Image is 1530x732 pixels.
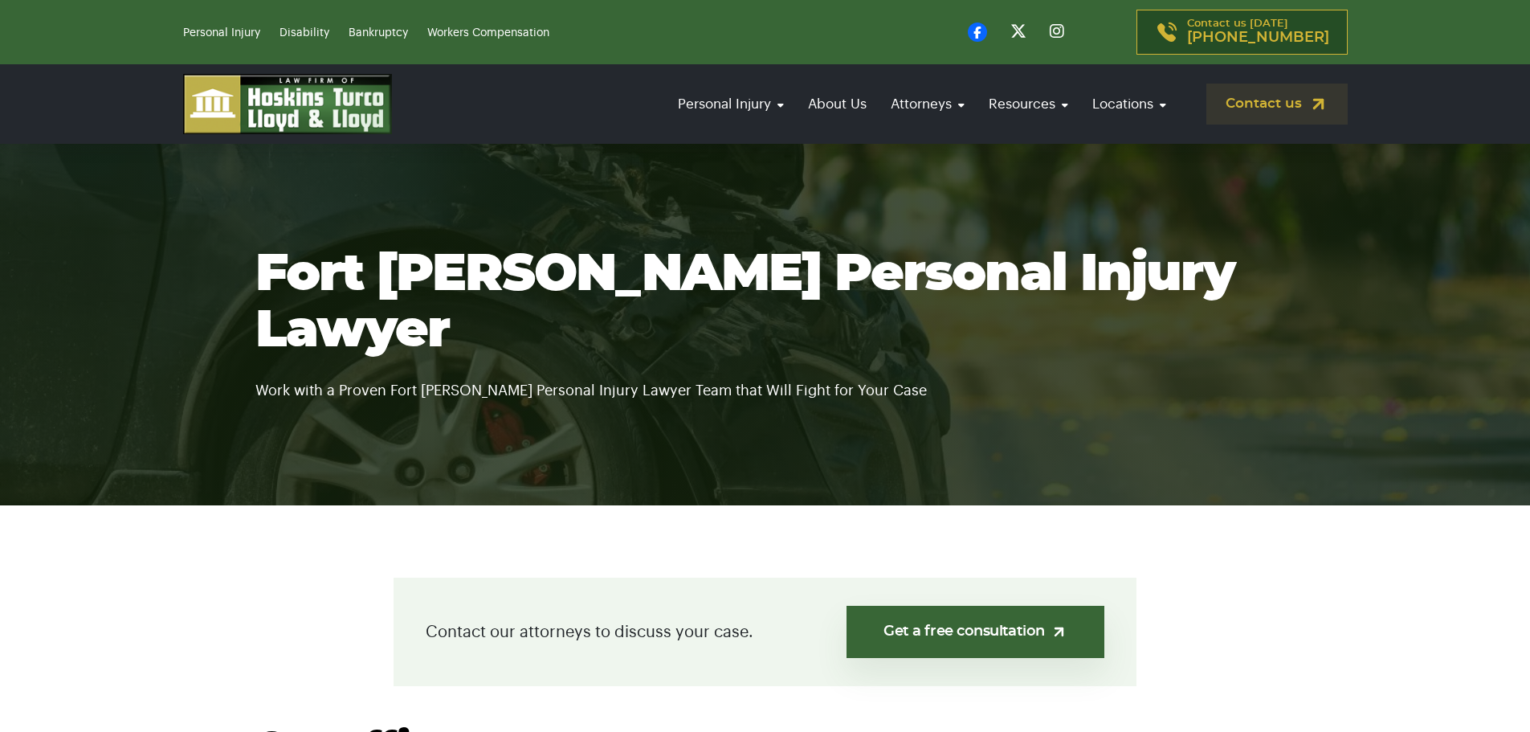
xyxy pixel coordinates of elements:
a: Contact us [DATE][PHONE_NUMBER] [1136,10,1348,55]
a: Workers Compensation [427,27,549,39]
a: Disability [279,27,329,39]
a: Personal Injury [670,81,792,127]
p: Contact us [DATE] [1187,18,1329,46]
a: Bankruptcy [349,27,408,39]
div: Contact our attorneys to discuss your case. [394,578,1136,686]
a: Attorneys [883,81,973,127]
a: Resources [981,81,1076,127]
a: About Us [800,81,875,127]
a: Locations [1084,81,1174,127]
a: Get a free consultation [847,606,1104,658]
img: logo [183,74,392,134]
img: arrow-up-right-light.svg [1051,624,1067,640]
span: [PHONE_NUMBER] [1187,30,1329,46]
a: Personal Injury [183,27,260,39]
a: Contact us [1206,84,1348,125]
p: Work with a Proven Fort [PERSON_NAME] Personal Injury Lawyer Team that Will Fight for Your Case [255,359,1275,403]
span: Fort [PERSON_NAME] Personal Injury Lawyer [255,249,1235,357]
